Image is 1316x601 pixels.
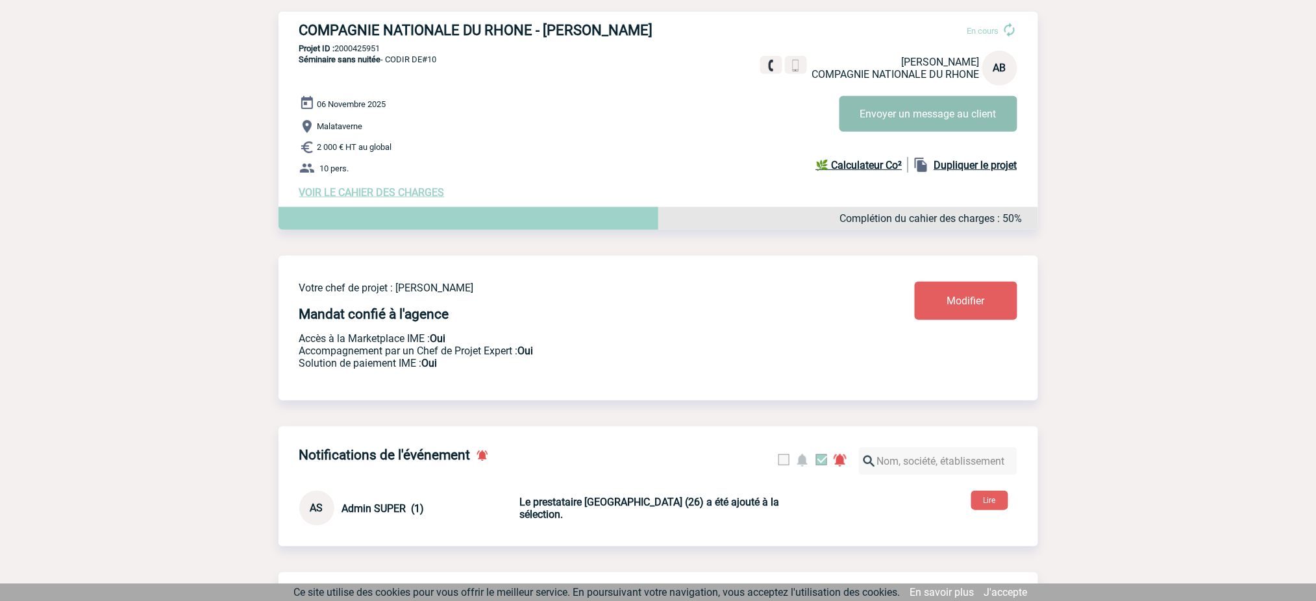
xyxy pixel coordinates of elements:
h4: Mandat confié à l'agence [299,306,449,322]
span: 10 pers. [320,164,349,173]
img: portable.png [790,60,802,71]
button: Envoyer un message au client [839,96,1017,132]
span: Malataverne [317,122,363,132]
b: Oui [422,357,438,369]
div: Conversation privée : Client - Agence [299,491,517,526]
span: 2 000 € HT au global [317,143,392,153]
b: 🌿 Calculateur Co² [816,159,902,171]
img: fixe.png [765,60,777,71]
a: Lire [961,493,1019,506]
img: file_copy-black-24dp.png [913,157,929,173]
span: Ce site utilise des cookies pour vous offrir le meilleur service. En poursuivant votre navigation... [294,586,900,598]
h3: COMPAGNIE NATIONALE DU RHONE - [PERSON_NAME] [299,22,689,38]
span: COMPAGNIE NATIONALE DU RHONE [812,68,980,80]
p: Prestation payante [299,345,838,357]
span: Modifier [947,295,985,307]
b: Projet ID : [299,43,335,53]
b: Oui [518,345,534,357]
span: - CODIR DE#10 [299,55,437,64]
span: Admin SUPER (1) [342,502,425,515]
p: Votre chef de projet : [PERSON_NAME] [299,282,838,294]
a: 🌿 Calculateur Co² [816,157,908,173]
p: Accès à la Marketplace IME : [299,332,838,345]
p: 2000425951 [279,43,1038,53]
b: Oui [430,332,446,345]
a: J'accepte [984,586,1028,598]
b: Dupliquer le projet [934,159,1017,171]
a: En savoir plus [910,586,975,598]
h4: Notifications de l'événement [299,447,471,463]
a: VOIR LE CAHIER DES CHARGES [299,186,445,199]
a: AS Admin SUPER (1) Le prestataire [GEOGRAPHIC_DATA] (26) a été ajouté à la sélection. [299,502,825,514]
span: [PERSON_NAME] [902,56,980,68]
p: Conformité aux process achat client, Prise en charge de la facturation, Mutualisation de plusieur... [299,357,838,369]
b: Le prestataire [GEOGRAPHIC_DATA] (26) a été ajouté à la sélection. [520,496,780,521]
span: AB [993,62,1006,74]
span: AS [310,502,323,514]
span: En cours [967,26,999,36]
button: Lire [971,491,1008,510]
span: Séminaire sans nuitée [299,55,381,64]
span: 06 Novembre 2025 [317,99,386,109]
